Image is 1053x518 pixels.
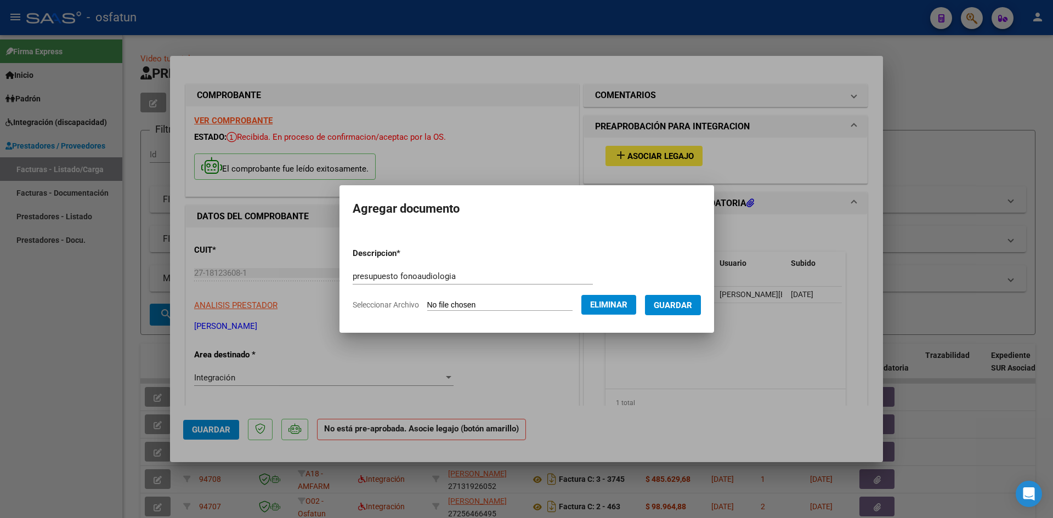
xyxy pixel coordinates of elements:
[590,300,627,310] span: Eliminar
[654,300,692,310] span: Guardar
[581,295,636,315] button: Eliminar
[1016,481,1042,507] div: Open Intercom Messenger
[353,247,457,260] p: Descripcion
[645,295,701,315] button: Guardar
[353,300,419,309] span: Seleccionar Archivo
[353,198,701,219] h2: Agregar documento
